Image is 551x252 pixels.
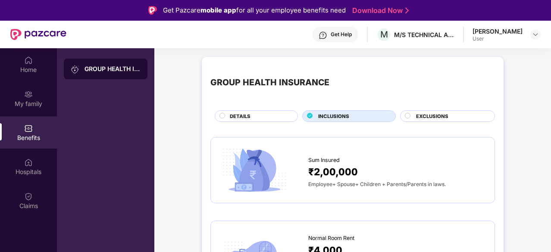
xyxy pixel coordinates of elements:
span: INCLUSIONS [318,112,349,120]
span: ₹2,00,000 [308,164,358,179]
div: [PERSON_NAME] [473,27,523,35]
img: icon [219,146,289,195]
img: svg+xml;base64,PHN2ZyBpZD0iQ2xhaW0iIHhtbG5zPSJodHRwOi8vd3d3LnczLm9yZy8yMDAwL3N2ZyIgd2lkdGg9IjIwIi... [24,192,33,201]
img: New Pazcare Logo [10,29,66,40]
img: svg+xml;base64,PHN2ZyBpZD0iSG9tZSIgeG1sbnM9Imh0dHA6Ly93d3cudzMub3JnLzIwMDAvc3ZnIiB3aWR0aD0iMjAiIG... [24,56,33,65]
span: DETAILS [230,112,250,120]
span: Normal Room Rent [308,234,354,243]
span: M [380,29,388,40]
img: svg+xml;base64,PHN2ZyBpZD0iSG9zcGl0YWxzIiB4bWxucz0iaHR0cDovL3d3dy53My5vcmcvMjAwMC9zdmciIHdpZHRoPS... [24,158,33,167]
div: GROUP HEALTH INSURANCE [210,76,329,89]
img: svg+xml;base64,PHN2ZyBpZD0iRHJvcGRvd24tMzJ4MzIiIHhtbG5zPSJodHRwOi8vd3d3LnczLm9yZy8yMDAwL3N2ZyIgd2... [532,31,539,38]
img: Stroke [405,6,409,15]
div: Get Help [331,31,352,38]
img: Logo [148,6,157,15]
img: svg+xml;base64,PHN2ZyB3aWR0aD0iMjAiIGhlaWdodD0iMjAiIHZpZXdCb3g9IjAgMCAyMCAyMCIgZmlsbD0ibm9uZSIgeG... [71,65,79,74]
div: Get Pazcare for all your employee benefits need [163,5,346,16]
a: Download Now [352,6,406,15]
div: M/S TECHNICAL ASSOCIATES LTD [394,31,454,39]
span: Sum Insured [308,156,340,165]
img: svg+xml;base64,PHN2ZyBpZD0iQmVuZWZpdHMiIHhtbG5zPSJodHRwOi8vd3d3LnczLm9yZy8yMDAwL3N2ZyIgd2lkdGg9Ij... [24,124,33,133]
div: GROUP HEALTH INSURANCE [85,65,141,73]
span: Employee+ Spouse+ Children + Parents/Parents in laws. [308,181,446,187]
span: EXCLUSIONS [416,112,448,120]
img: svg+xml;base64,PHN2ZyBpZD0iSGVscC0zMngzMiIgeG1sbnM9Imh0dHA6Ly93d3cudzMub3JnLzIwMDAvc3ZnIiB3aWR0aD... [319,31,327,40]
strong: mobile app [200,6,236,14]
img: svg+xml;base64,PHN2ZyB3aWR0aD0iMjAiIGhlaWdodD0iMjAiIHZpZXdCb3g9IjAgMCAyMCAyMCIgZmlsbD0ibm9uZSIgeG... [24,90,33,99]
div: User [473,35,523,42]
